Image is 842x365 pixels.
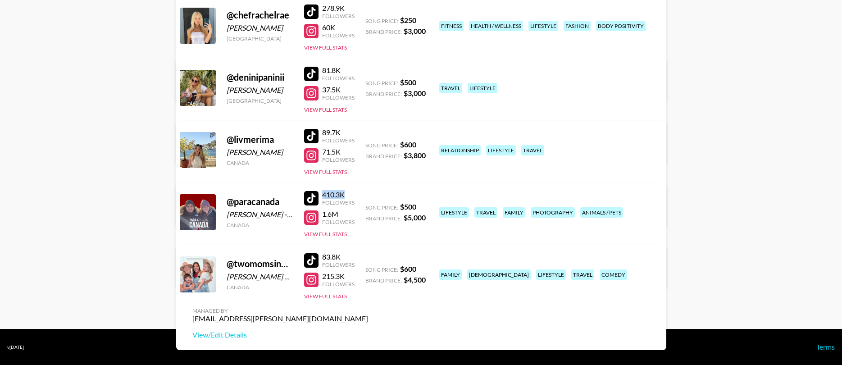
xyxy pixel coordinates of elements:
div: lifestyle [536,269,566,280]
div: photography [531,207,575,218]
div: [PERSON_NAME] [227,86,293,95]
div: @ twomomsinmotion [227,258,293,269]
strong: $ 3,000 [404,89,426,97]
span: Song Price: [365,18,398,24]
div: travel [571,269,594,280]
span: Brand Price: [365,215,402,222]
div: [PERSON_NAME] - [PERSON_NAME] [227,210,293,219]
div: 89.7K [322,128,355,137]
div: lifestyle [439,207,469,218]
div: lifestyle [486,145,516,155]
div: [PERSON_NAME] & [PERSON_NAME] [227,272,293,281]
div: Followers [322,94,355,101]
div: @ paracanada [227,196,293,207]
strong: $ 4,500 [404,275,426,284]
div: [PERSON_NAME] [227,23,293,32]
div: [GEOGRAPHIC_DATA] [227,35,293,42]
strong: $ 5,000 [404,213,426,222]
div: family [439,269,462,280]
div: lifestyle [468,83,497,93]
span: Song Price: [365,80,398,87]
div: relationship [439,145,481,155]
div: Followers [322,32,355,39]
div: Followers [322,137,355,144]
span: Brand Price: [365,28,402,35]
div: 37.5K [322,85,355,94]
div: animals / pets [580,207,623,218]
div: Canada [227,222,293,228]
div: Followers [322,75,355,82]
div: Managed By [192,307,368,314]
button: View Full Stats [304,293,347,300]
div: health / wellness [469,21,523,31]
div: 1.6M [322,210,355,219]
div: 83.8K [322,252,355,261]
strong: $ 500 [400,202,416,211]
div: 71.5K [322,147,355,156]
strong: $ 250 [400,16,416,24]
span: Song Price: [365,142,398,149]
div: 215.3K [322,272,355,281]
div: Followers [322,281,355,287]
div: travel [521,145,544,155]
span: Brand Price: [365,277,402,284]
div: travel [474,207,497,218]
div: 410.3K [322,190,355,199]
div: Canada [227,284,293,291]
div: body positivity [596,21,646,31]
div: v [DATE] [7,344,24,350]
div: Followers [322,261,355,268]
button: View Full Stats [304,106,347,113]
button: View Full Stats [304,44,347,51]
strong: $ 500 [400,78,416,87]
div: 60K [322,23,355,32]
div: fashion [564,21,591,31]
div: 278.9K [322,4,355,13]
strong: $ 3,000 [404,27,426,35]
strong: $ 600 [400,140,416,149]
span: Song Price: [365,204,398,211]
a: Terms [816,342,835,351]
div: travel [439,83,462,93]
div: [GEOGRAPHIC_DATA] [227,97,293,104]
div: [EMAIL_ADDRESS][PERSON_NAME][DOMAIN_NAME] [192,314,368,323]
div: family [503,207,525,218]
div: lifestyle [528,21,558,31]
div: @ deninipaninii [227,72,293,83]
div: @ chefrachelrae [227,9,293,21]
span: Song Price: [365,266,398,273]
div: 81.8K [322,66,355,75]
span: Brand Price: [365,91,402,97]
div: fitness [439,21,464,31]
div: comedy [600,269,627,280]
div: Followers [322,219,355,225]
button: View Full Stats [304,169,347,175]
strong: $ 600 [400,265,416,273]
span: Brand Price: [365,153,402,160]
a: View/Edit Details [192,330,368,339]
strong: $ 3,800 [404,151,426,160]
div: Canada [227,160,293,166]
div: [DEMOGRAPHIC_DATA] [467,269,531,280]
div: @ livmerima [227,134,293,145]
div: Followers [322,156,355,163]
div: Followers [322,13,355,19]
div: [PERSON_NAME] [227,148,293,157]
button: View Full Stats [304,231,347,237]
div: Followers [322,199,355,206]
